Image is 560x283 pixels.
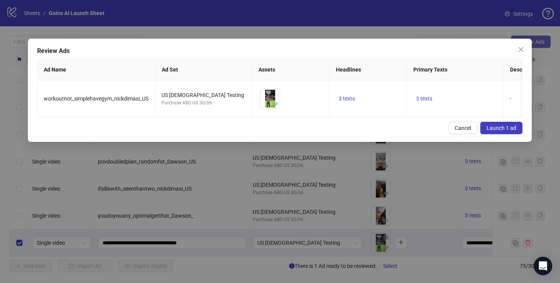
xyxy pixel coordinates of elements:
span: workoutnot_simplehavegym_nickdimasi_US [44,95,149,102]
span: Launch 1 ad [487,125,517,131]
span: close [518,46,524,53]
th: Ad Name [38,59,156,80]
span: eye [272,101,278,106]
div: US [DEMOGRAPHIC_DATA] Testing [161,91,245,99]
span: 3 texts [339,95,355,102]
button: 3 texts [413,94,435,103]
div: Purchase ABO US 30/06 [161,99,245,107]
div: Open Intercom Messenger [534,257,552,275]
span: - [510,95,511,102]
th: Primary Texts [408,59,504,80]
button: Launch 1 ad [481,122,523,134]
th: Assets [253,59,330,80]
span: Cancel [455,125,471,131]
th: Headlines [330,59,408,80]
button: Close [515,43,527,56]
button: Cancel [449,122,478,134]
div: Review Ads [37,46,522,56]
img: Asset 1 [260,89,280,108]
button: Preview [271,99,280,108]
span: 3 texts [416,95,432,102]
th: Ad Set [156,59,253,80]
button: 3 texts [336,94,358,103]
